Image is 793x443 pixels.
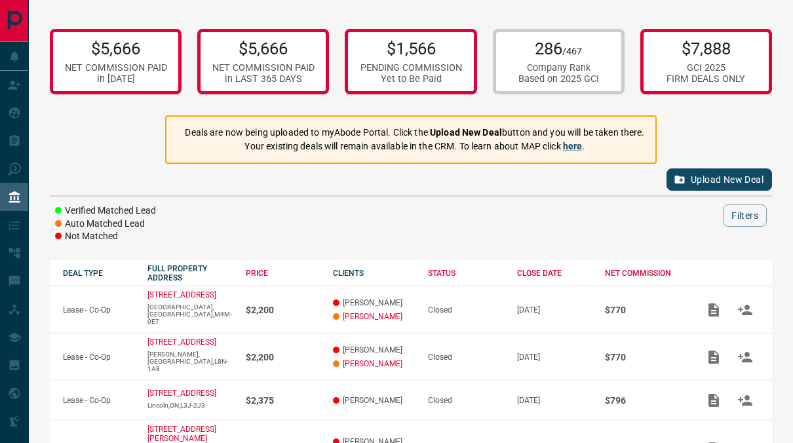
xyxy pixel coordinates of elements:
div: FULL PROPERTY ADDRESS [147,264,233,282]
strong: Upload New Deal [430,127,502,138]
p: $5,666 [65,39,167,58]
div: STATUS [428,269,503,278]
a: here [563,141,583,151]
p: Deals are now being uploaded to myAbode Portal. Click the button and you will be taken there. [185,126,644,140]
p: [PERSON_NAME] [333,396,415,405]
span: Add / View Documents [698,395,729,404]
span: Match Clients [729,305,761,314]
p: Lease - Co-Op [63,396,134,405]
p: $2,200 [246,305,320,315]
div: CLIENTS [333,269,415,278]
p: Lincoln,ON,L3J-2J3 [147,402,233,409]
a: [STREET_ADDRESS] [147,389,216,398]
span: Add / View Documents [698,305,729,314]
div: Closed [428,305,503,315]
p: $2,200 [246,352,320,362]
li: Verified Matched Lead [55,204,156,218]
li: Not Matched [55,230,156,243]
li: Auto Matched Lead [55,218,156,231]
span: Match Clients [729,352,761,361]
button: Upload New Deal [667,168,772,191]
span: /467 [562,46,582,57]
div: Yet to Be Paid [360,73,462,85]
div: Closed [428,396,503,405]
p: $5,666 [212,39,315,58]
p: [PERSON_NAME] [333,298,415,307]
p: Your existing deals will remain available in the CRM. To learn about MAP click . [185,140,644,153]
p: $1,566 [360,39,462,58]
p: [GEOGRAPHIC_DATA],[GEOGRAPHIC_DATA],M4M-0E7 [147,303,233,325]
p: $796 [605,395,686,406]
div: PENDING COMMISSION [360,62,462,73]
p: Lease - Co-Op [63,305,134,315]
p: [DATE] [517,305,592,315]
p: [PERSON_NAME] [333,345,415,355]
a: [STREET_ADDRESS] [147,337,216,347]
p: $7,888 [667,39,745,58]
button: Filters [723,204,767,227]
div: NET COMMISSION [605,269,686,278]
div: GCI 2025 [667,62,745,73]
div: NET COMMISSION PAID [212,62,315,73]
p: 286 [518,39,599,58]
div: in LAST 365 DAYS [212,73,315,85]
span: Add / View Documents [698,352,729,361]
p: $770 [605,352,686,362]
div: in [DATE] [65,73,167,85]
p: $770 [605,305,686,315]
p: [DATE] [517,396,592,405]
a: [PERSON_NAME] [343,312,402,321]
span: Match Clients [729,395,761,404]
p: Lease - Co-Op [63,353,134,362]
div: PRICE [246,269,320,278]
div: FIRM DEALS ONLY [667,73,745,85]
p: [DATE] [517,353,592,362]
div: DEAL TYPE [63,269,134,278]
div: NET COMMISSION PAID [65,62,167,73]
p: [PERSON_NAME],[GEOGRAPHIC_DATA],L8N-1A8 [147,351,233,372]
div: CLOSE DATE [517,269,592,278]
a: [STREET_ADDRESS][PERSON_NAME] [147,425,216,443]
div: Company Rank [518,62,599,73]
div: Closed [428,353,503,362]
p: $2,375 [246,395,320,406]
div: Based on 2025 GCI [518,73,599,85]
a: [PERSON_NAME] [343,359,402,368]
a: [STREET_ADDRESS] [147,290,216,299]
